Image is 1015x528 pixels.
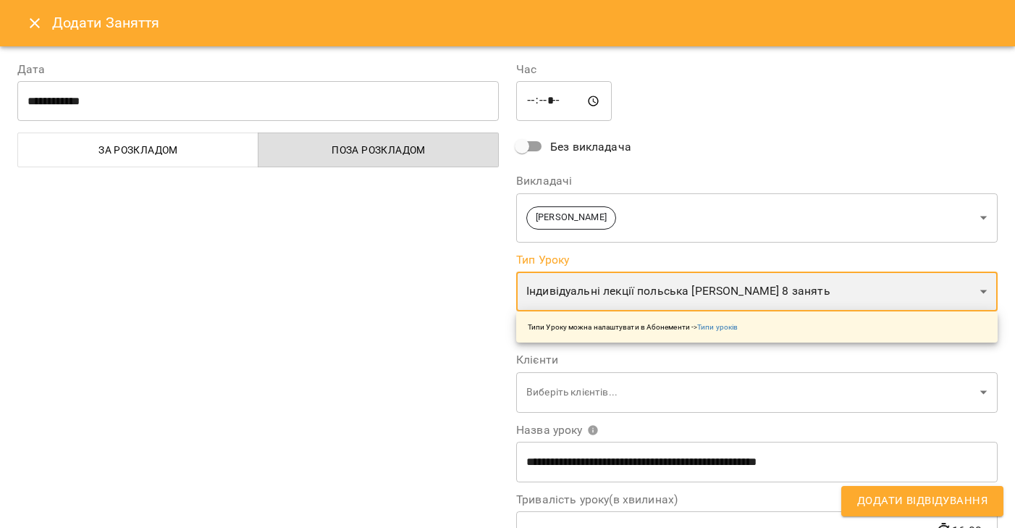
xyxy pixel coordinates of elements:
div: [PERSON_NAME] [516,193,998,243]
button: За розкладом [17,133,258,167]
div: Індивідуальні лекції польська [PERSON_NAME] 8 занять [516,272,998,312]
button: Додати Відвідування [841,486,1003,516]
p: Виберіть клієнтів... [526,385,974,400]
span: Додати Відвідування [857,492,987,511]
label: Дата [17,64,499,75]
span: За розкладом [27,141,250,159]
button: Поза розкладом [258,133,499,167]
h6: Додати Заняття [52,12,998,34]
span: Поза розкладом [267,141,490,159]
span: Назва уроку [516,424,599,436]
label: Клієнти [516,354,998,366]
button: Close [17,6,52,41]
label: Час [516,64,998,75]
label: Викладачі [516,175,998,187]
span: [PERSON_NAME] [527,211,615,225]
svg: Вкажіть назву уроку або виберіть клієнтів [587,424,599,436]
label: Тривалість уроку(в хвилинах) [516,494,998,506]
div: Виберіть клієнтів... [516,372,998,413]
p: Типи Уроку можна налаштувати в Абонементи -> [528,322,738,332]
label: Тип Уроку [516,254,998,266]
a: Типи уроків [697,323,738,331]
span: Без викладача [550,138,631,156]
